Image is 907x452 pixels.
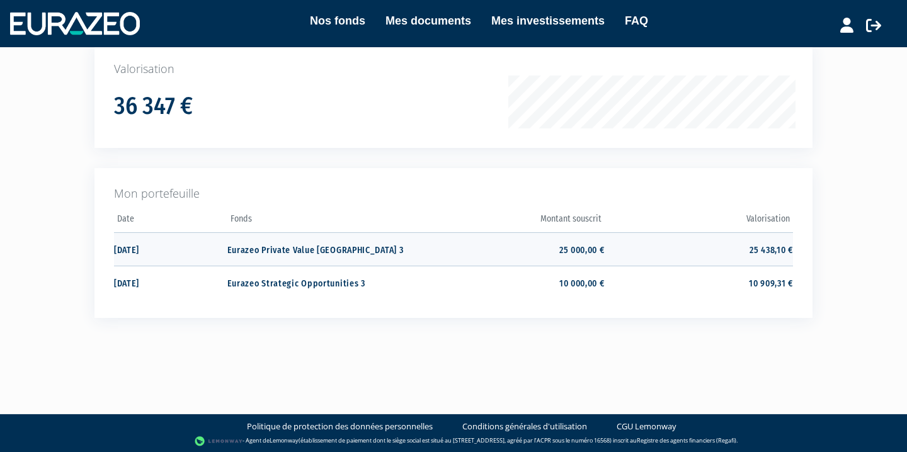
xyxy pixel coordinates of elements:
img: logo-lemonway.png [195,435,243,448]
a: Mes investissements [491,12,605,30]
td: Eurazeo Strategic Opportunities 3 [227,266,416,299]
a: Lemonway [270,436,299,444]
a: CGU Lemonway [617,421,676,432]
a: Mes documents [385,12,471,30]
td: [DATE] [114,266,227,299]
th: Valorisation [605,210,793,233]
a: Politique de protection des données personnelles [247,421,433,432]
th: Fonds [227,210,416,233]
td: 10 000,00 € [416,266,604,299]
h1: 36 347 € [114,93,193,120]
a: FAQ [625,12,648,30]
img: 1732889491-logotype_eurazeo_blanc_rvb.png [10,12,140,35]
td: 25 438,10 € [605,232,793,266]
div: - Agent de (établissement de paiement dont le siège social est situé au [STREET_ADDRESS], agréé p... [13,435,894,448]
td: [DATE] [114,232,227,266]
td: 10 909,31 € [605,266,793,299]
a: Conditions générales d'utilisation [462,421,587,432]
a: Registre des agents financiers (Regafi) [637,436,736,444]
td: 25 000,00 € [416,232,604,266]
td: Eurazeo Private Value [GEOGRAPHIC_DATA] 3 [227,232,416,266]
p: Valorisation [114,61,793,77]
th: Date [114,210,227,233]
p: Mon portefeuille [114,186,793,202]
a: Nos fonds [310,12,365,30]
th: Montant souscrit [416,210,604,233]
